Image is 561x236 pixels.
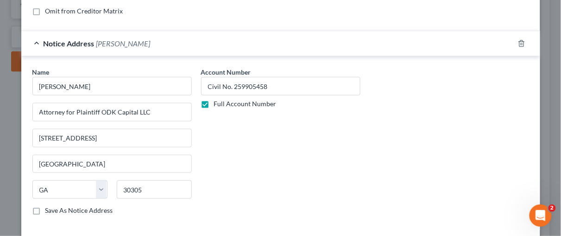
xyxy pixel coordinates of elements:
[201,67,251,77] label: Account Number
[201,77,360,96] input: --
[548,204,556,212] span: 2
[32,77,192,96] input: Search by name...
[45,7,123,15] span: Omit from Creditor Matrix
[214,99,277,108] label: Full Account Number
[44,39,95,48] span: Notice Address
[529,204,552,227] iframe: Intercom live chat
[96,39,151,48] span: [PERSON_NAME]
[45,206,113,216] label: Save As Notice Address
[33,155,191,173] input: Enter city...
[117,180,192,199] input: Enter zip..
[32,68,50,76] span: Name
[33,129,191,147] input: Apt, Suite, etc...
[33,103,191,121] input: Enter address...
